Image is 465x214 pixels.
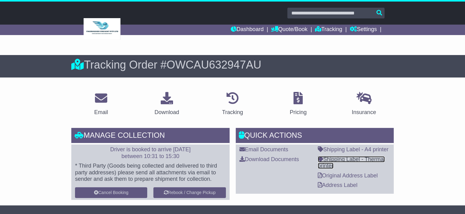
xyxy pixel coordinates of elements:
button: Cancel Booking [75,187,147,198]
div: Pricing [290,108,307,117]
div: Email [94,108,108,117]
a: Pricing [286,90,311,119]
a: Dashboard [231,25,263,35]
a: Shipping Label - Thermal printer [318,156,385,169]
a: Address Label [318,182,357,188]
a: Tracking [315,25,342,35]
div: Manage collection [71,128,229,145]
a: Insurance [348,90,380,119]
a: Email [90,90,112,119]
a: Settings [350,25,377,35]
a: Download [151,90,183,119]
div: Quick Actions [236,128,394,145]
a: Shipping Label - A4 printer [318,146,388,153]
a: Original Address Label [318,172,378,179]
div: Download [155,108,179,117]
div: Insurance [352,108,376,117]
p: Driver is booked to arrive [DATE] between 10:31 to 15:30 [75,146,226,160]
a: Quote/Book [271,25,307,35]
p: * Third Party (Goods being collected and delivered to third party addresses) please send all atta... [75,163,226,183]
div: Tracking [222,108,243,117]
a: Tracking [218,90,247,119]
span: OWCAU632947AU [167,58,261,71]
a: Download Documents [239,156,299,162]
div: Tracking Order # [71,58,394,71]
a: Email Documents [239,146,288,153]
button: Rebook / Change Pickup [153,187,226,198]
